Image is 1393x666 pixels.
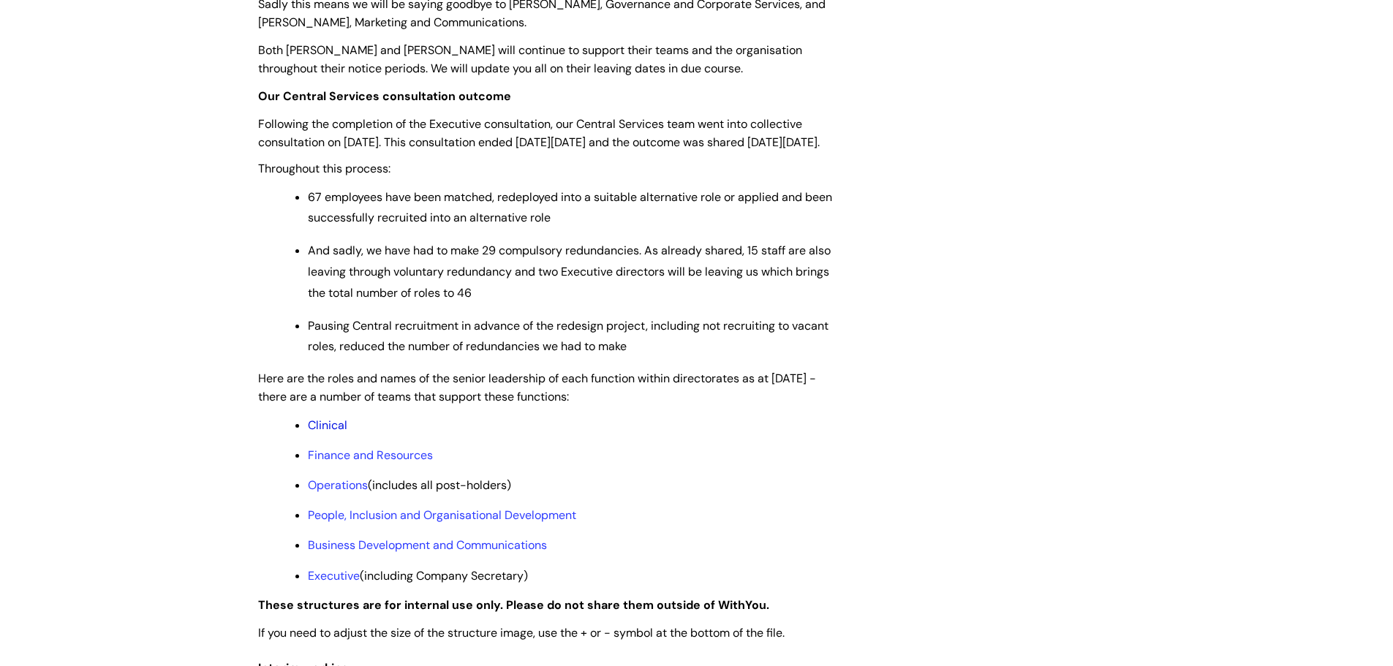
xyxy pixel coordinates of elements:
strong: Our Central Services consultation outcome [258,88,511,104]
a: Finance and Resources [308,447,433,463]
a: Executive [308,568,360,583]
p: Pausing Central recruitment in advance of the redesign project, including not recruiting to vacan... [308,316,836,358]
a: Clinical [308,417,347,433]
strong: These structures are for internal use only. Please do not share them outside of WithYou. [258,597,769,613]
span: Following the completion of the Executive consultation, our Central Services team went into colle... [258,116,820,150]
span: Here are the roles and names of the senior leadership of each function within directorates as at ... [258,371,816,404]
span: Throughout this process: [258,161,390,176]
span: Both [PERSON_NAME] and [PERSON_NAME] will continue to support their teams and the organisation th... [258,42,802,76]
a: Operations [308,477,368,493]
a: People, Inclusion and Organisational Development [308,507,576,523]
span: If you need to adjust the size of the structure image, use the + or - symbol at the bottom of the... [258,625,785,640]
a: Business Development and Communications [308,537,547,553]
p: 67 employees have been matched, redeployed into a suitable alternative role or applied and been s... [308,187,836,230]
p: And sadly, we have had to make 29 compulsory redundancies. As already shared, 15 staff are also l... [308,241,836,303]
span: (including Company Secretary) [308,568,528,583]
span: (includes all post-holders) [308,477,511,493]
